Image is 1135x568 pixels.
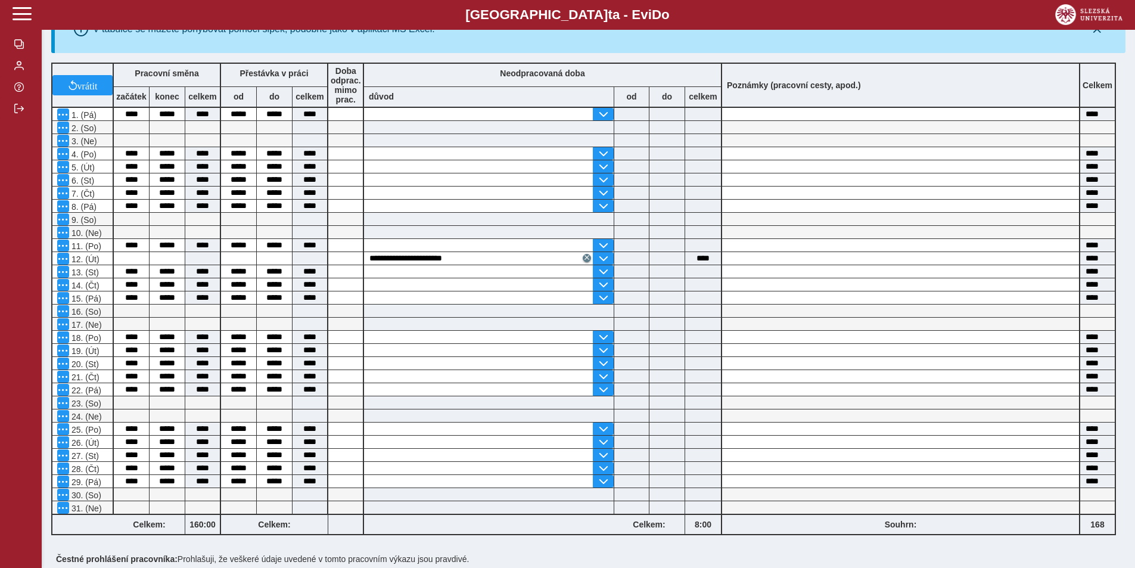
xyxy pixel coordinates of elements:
button: Menu [57,358,69,370]
button: Menu [57,240,69,252]
button: Menu [57,397,69,409]
button: Menu [57,174,69,186]
b: od [614,92,649,101]
span: o [661,7,670,22]
span: 10. (Ne) [69,228,102,238]
button: Menu [57,436,69,448]
span: t [608,7,612,22]
b: do [649,92,685,101]
b: důvod [369,92,394,101]
span: 9. (So) [69,215,97,225]
b: Poznámky (pracovní cesty, apod.) [722,80,866,90]
b: Celkem [1083,80,1112,90]
b: 160:00 [185,520,220,529]
button: Menu [57,449,69,461]
span: 24. (Ne) [69,412,102,421]
span: 28. (Čt) [69,464,99,474]
span: 2. (So) [69,123,97,133]
button: Menu [57,463,69,474]
button: Menu [57,253,69,265]
img: logo_web_su.png [1055,4,1122,25]
span: 25. (Po) [69,425,101,434]
b: Doba odprac. mimo prac. [331,66,361,104]
button: vrátit [52,75,113,95]
button: Menu [57,489,69,501]
b: konec [150,92,185,101]
button: Menu [57,187,69,199]
b: Celkem: [221,520,328,529]
span: 27. (St) [69,451,99,461]
b: celkem [293,92,327,101]
button: Menu [57,266,69,278]
span: vrátit [77,80,98,90]
button: Menu [57,331,69,343]
b: Celkem: [614,520,685,529]
span: 31. (Ne) [69,504,102,513]
button: Menu [57,108,69,120]
button: Menu [57,318,69,330]
button: Menu [57,292,69,304]
span: 1. (Pá) [69,110,97,120]
button: Menu [57,423,69,435]
span: 13. (St) [69,268,99,277]
b: Čestné prohlášení pracovníka: [56,554,178,564]
b: od [221,92,256,101]
button: Menu [57,305,69,317]
span: 20. (St) [69,359,99,369]
b: 168 [1080,520,1115,529]
span: 19. (Út) [69,346,99,356]
b: celkem [685,92,721,101]
span: 18. (Po) [69,333,101,343]
span: 8. (Pá) [69,202,97,212]
b: Přestávka v práci [240,69,308,78]
span: 6. (St) [69,176,94,185]
span: 14. (Čt) [69,281,99,290]
span: 16. (So) [69,307,101,316]
b: Pracovní směna [135,69,198,78]
span: 22. (Pá) [69,386,101,395]
button: Menu [57,135,69,147]
span: 26. (Út) [69,438,99,448]
span: 4. (Po) [69,150,97,159]
span: 17. (Ne) [69,320,102,330]
button: Menu [57,410,69,422]
button: Menu [57,344,69,356]
button: Menu [57,200,69,212]
span: 11. (Po) [69,241,101,251]
b: Souhrn: [885,520,917,529]
span: 12. (Út) [69,254,99,264]
b: 8:00 [685,520,721,529]
b: Neodpracovaná doba [500,69,584,78]
b: začátek [114,92,149,101]
button: Menu [57,384,69,396]
b: celkem [185,92,220,101]
span: 30. (So) [69,491,101,500]
button: Menu [57,279,69,291]
button: Menu [57,226,69,238]
button: Menu [57,371,69,383]
b: do [257,92,292,101]
button: Menu [57,213,69,225]
button: Menu [57,148,69,160]
span: 15. (Pá) [69,294,101,303]
b: Celkem: [114,520,185,529]
button: Menu [57,476,69,488]
button: Menu [57,122,69,134]
button: Menu [57,161,69,173]
span: 5. (Út) [69,163,95,172]
span: 23. (So) [69,399,101,408]
span: 29. (Pá) [69,477,101,487]
span: 7. (Čt) [69,189,95,198]
button: Menu [57,502,69,514]
span: 3. (Ne) [69,136,97,146]
span: 21. (Čt) [69,373,99,382]
span: D [652,7,661,22]
b: [GEOGRAPHIC_DATA] a - Evi [36,7,1099,23]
